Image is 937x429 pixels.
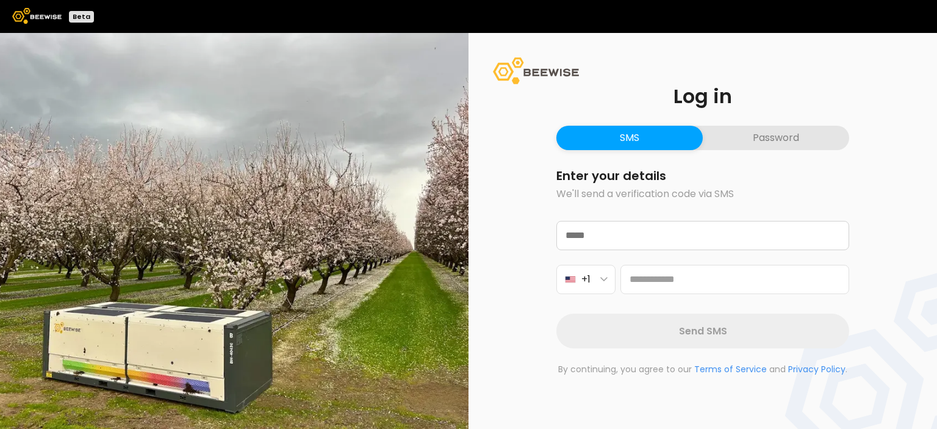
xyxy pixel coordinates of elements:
span: +1 [581,272,591,287]
p: By continuing, you agree to our and . [556,363,849,376]
a: Terms of Service [694,363,767,375]
button: Password [703,126,849,150]
h2: Enter your details [556,170,849,182]
button: +1 [556,265,616,294]
div: Beta [69,11,94,23]
button: SMS [556,126,703,150]
button: Send SMS [556,314,849,348]
span: Send SMS [679,323,727,339]
img: Beewise logo [12,8,62,24]
a: Privacy Policy [788,363,845,375]
h1: Log in [556,87,849,106]
p: We'll send a verification code via SMS [556,187,849,201]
